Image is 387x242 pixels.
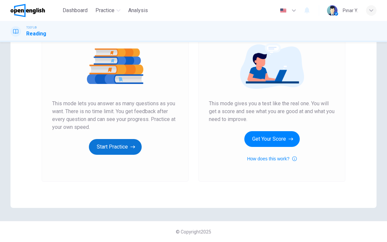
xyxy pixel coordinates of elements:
button: Practice [93,5,123,16]
span: Practice [95,7,114,14]
div: Pınar Y. [343,7,358,14]
span: © Copyright 2025 [176,229,211,234]
span: TOEFL® [26,25,37,30]
img: en [279,8,287,13]
span: This mode lets you answer as many questions as you want. There is no time limit. You get feedback... [52,100,178,131]
h1: Reading [26,30,46,38]
span: Dashboard [63,7,88,14]
a: OpenEnglish logo [10,4,60,17]
button: Dashboard [60,5,90,16]
img: Profile picture [327,5,337,16]
button: Start Practice [89,139,142,155]
button: Analysis [126,5,151,16]
span: This mode gives you a test like the real one. You will get a score and see what you are good at a... [209,100,335,123]
span: Analysis [128,7,148,14]
button: How does this work? [247,155,296,163]
img: OpenEnglish logo [10,4,45,17]
button: Get Your Score [244,131,300,147]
